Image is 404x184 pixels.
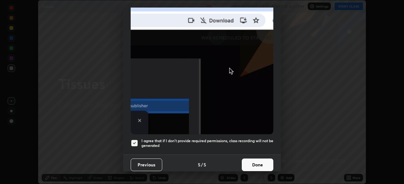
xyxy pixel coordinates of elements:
[198,161,200,168] h4: 5
[242,159,273,171] button: Done
[141,138,273,148] h5: I agree that if I don't provide required permissions, class recording will not be generated
[201,161,203,168] h4: /
[204,161,206,168] h4: 5
[131,159,162,171] button: Previous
